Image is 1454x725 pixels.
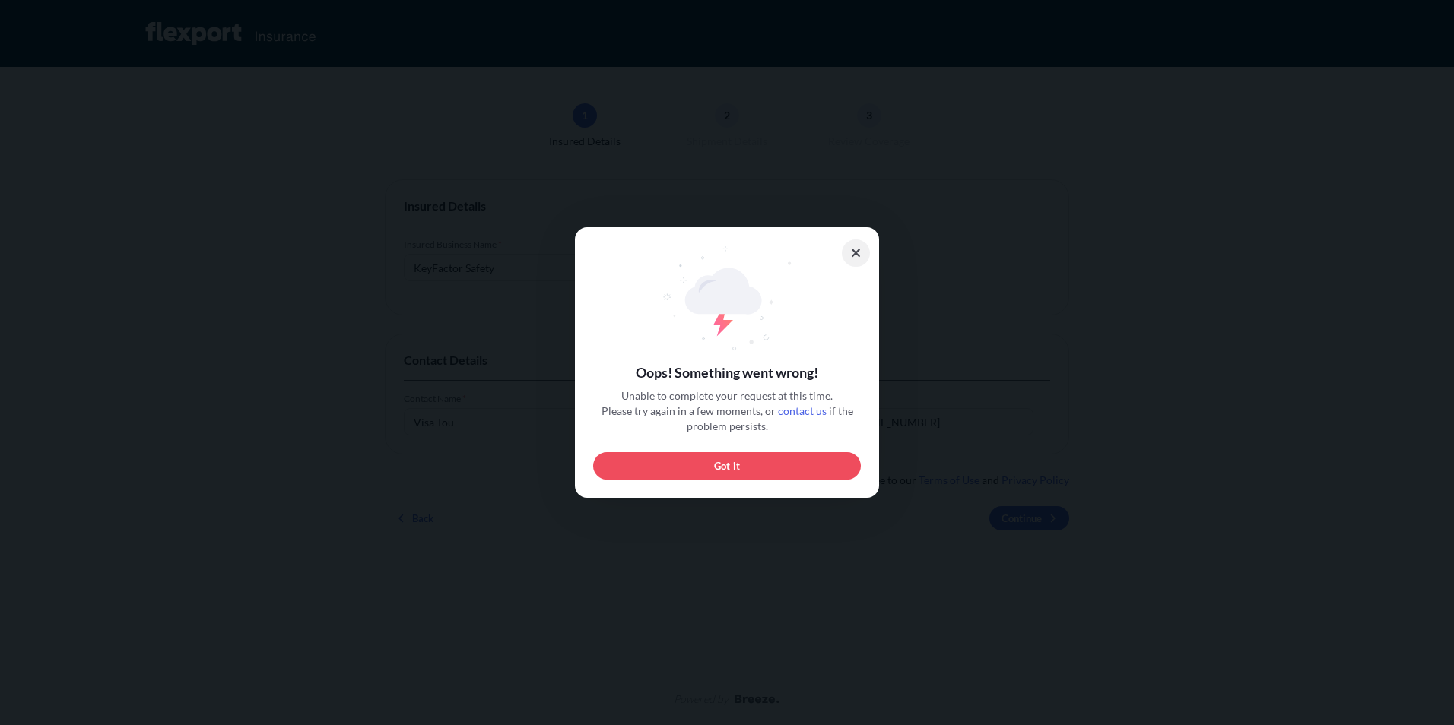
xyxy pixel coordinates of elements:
span: Unable to complete your request at this time. [621,388,833,404]
span: Please try again in a few moments, or if the problem persists. [593,404,861,434]
a: contact us [778,404,827,417]
button: Got it [593,452,861,480]
span: Got it [714,458,740,473]
span: Oops! Something went wrong! [593,363,861,381]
